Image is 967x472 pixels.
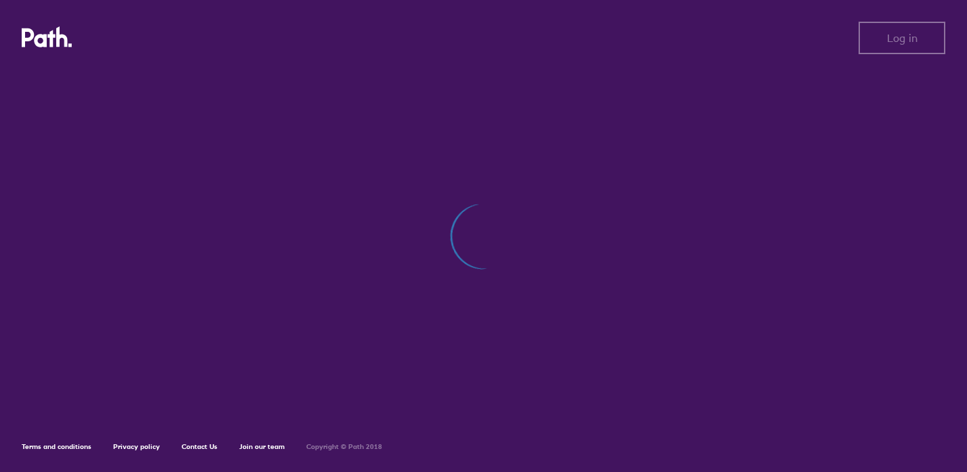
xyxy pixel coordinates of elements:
[182,442,218,451] a: Contact Us
[859,22,945,54] button: Log in
[306,443,382,451] h6: Copyright © Path 2018
[113,442,160,451] a: Privacy policy
[22,442,91,451] a: Terms and conditions
[887,32,918,44] span: Log in
[239,442,285,451] a: Join our team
